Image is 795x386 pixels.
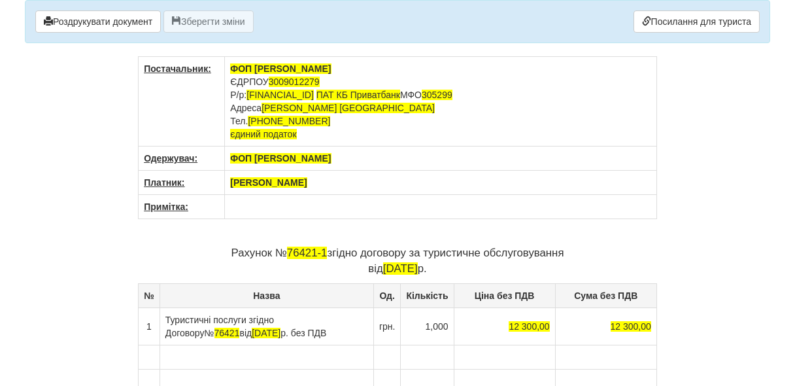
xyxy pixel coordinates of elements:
th: Ціна без ПДВ [454,283,555,307]
span: [PHONE_NUMBER] [248,116,330,126]
td: грн. [373,307,401,345]
u: Примітка: [144,202,188,212]
span: єдиний податок [230,129,296,139]
a: Посилання для туриста [634,10,760,33]
span: ФОП [PERSON_NAME] [230,153,331,164]
td: 1,000 [401,307,454,345]
u: Одержувач: [144,153,197,164]
span: 12 300,00 [611,321,651,332]
th: № [139,283,160,307]
span: [FINANCIAL_ID] [246,90,314,100]
th: Од. [373,283,401,307]
span: ПАТ КБ Приватбанк [316,90,400,100]
u: Платник: [144,177,184,188]
u: Постачальник: [144,63,211,74]
th: Назва [160,283,373,307]
td: 1 [139,307,160,345]
th: Сума без ПДВ [555,283,656,307]
td: Туристичні послуги згідно Договору від р. без ПДВ [160,307,373,345]
th: Кількість [401,283,454,307]
button: Зберегти зміни [163,10,254,33]
span: ФОП [PERSON_NAME] [230,63,331,74]
span: 76421-1 [287,247,328,259]
button: Роздрукувати документ [35,10,161,33]
span: [DATE] [252,328,280,338]
span: 3009012279 [269,77,320,87]
span: 305299 [422,90,452,100]
span: [PERSON_NAME] [230,177,307,188]
span: 76421 [214,328,240,338]
td: ЄДРПОУ Р/р: МФО Адреса Тел. [225,57,657,147]
span: [DATE] [383,262,418,275]
p: Рахунок № згідно договору за туристичне обслуговування від р. [138,245,657,277]
span: 12 300,00 [509,321,549,332]
span: № [204,328,239,338]
span: [PERSON_NAME] [GEOGRAPHIC_DATA] [262,103,435,113]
